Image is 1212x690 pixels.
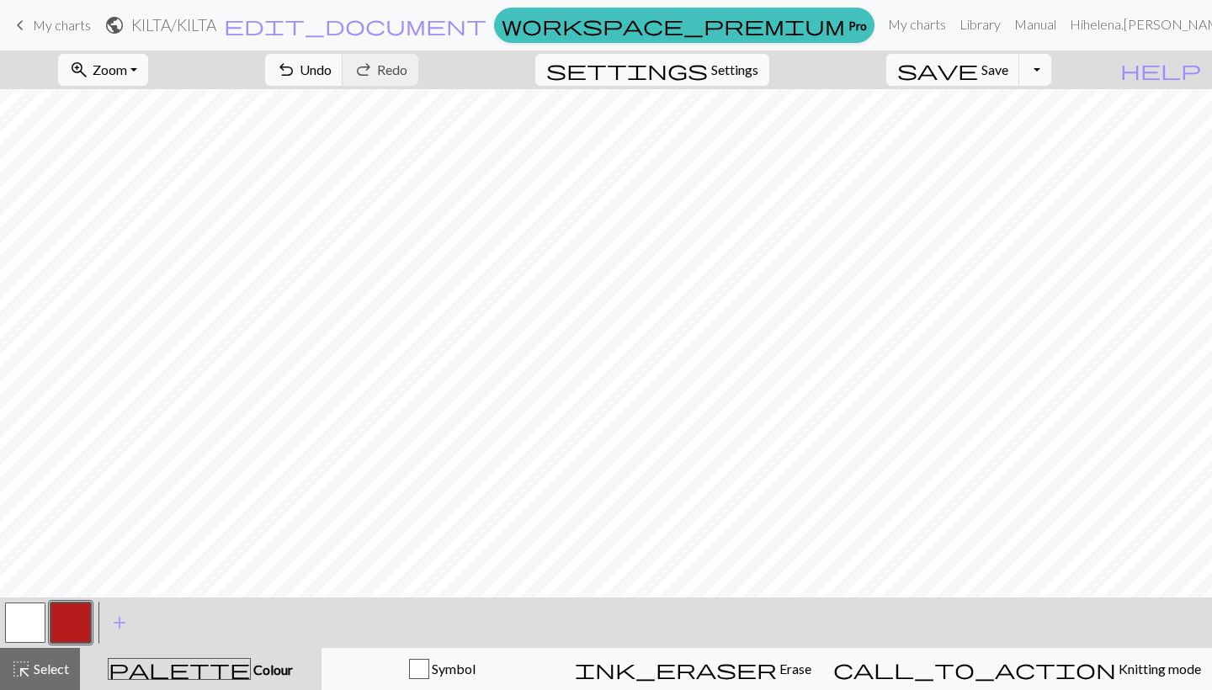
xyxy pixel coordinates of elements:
[69,58,89,82] span: zoom_in
[300,61,332,77] span: Undo
[822,648,1212,690] button: Knitting mode
[575,657,777,681] span: ink_eraser
[276,58,296,82] span: undo
[31,661,69,677] span: Select
[109,611,130,634] span: add
[10,13,30,37] span: keyboard_arrow_left
[897,58,978,82] span: save
[546,58,708,82] span: settings
[109,657,250,681] span: palette
[80,648,322,690] button: Colour
[502,13,845,37] span: workspace_premium
[104,13,125,37] span: public
[224,13,486,37] span: edit_document
[535,54,769,86] button: SettingsSettings
[1116,661,1201,677] span: Knitting mode
[11,657,31,681] span: highlight_alt
[711,60,758,80] span: Settings
[777,661,811,677] span: Erase
[265,54,343,86] button: Undo
[322,648,564,690] button: Symbol
[953,8,1007,41] a: Library
[429,661,476,677] span: Symbol
[131,15,216,34] h2: KILTA / KILTA
[93,61,127,77] span: Zoom
[10,11,91,40] a: My charts
[833,657,1116,681] span: call_to_action
[1007,8,1063,41] a: Manual
[886,54,1020,86] button: Save
[494,8,874,43] a: Pro
[881,8,953,41] a: My charts
[981,61,1008,77] span: Save
[33,17,91,33] span: My charts
[564,648,822,690] button: Erase
[1120,58,1201,82] span: help
[546,60,708,80] i: Settings
[251,661,293,677] span: Colour
[58,54,148,86] button: Zoom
